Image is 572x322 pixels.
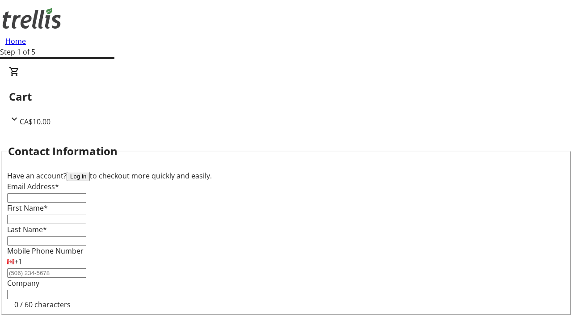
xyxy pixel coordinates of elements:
label: Mobile Phone Number [7,246,84,256]
h2: Contact Information [8,143,118,159]
tr-character-limit: 0 / 60 characters [14,300,71,309]
label: Last Name* [7,225,47,234]
input: (506) 234-5678 [7,268,86,278]
label: Email Address* [7,182,59,191]
span: CA$10.00 [20,117,50,127]
h2: Cart [9,89,563,105]
div: CartCA$10.00 [9,66,563,127]
label: Company [7,278,39,288]
div: Have an account? to checkout more quickly and easily. [7,170,565,181]
button: Log in [67,172,90,181]
label: First Name* [7,203,48,213]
